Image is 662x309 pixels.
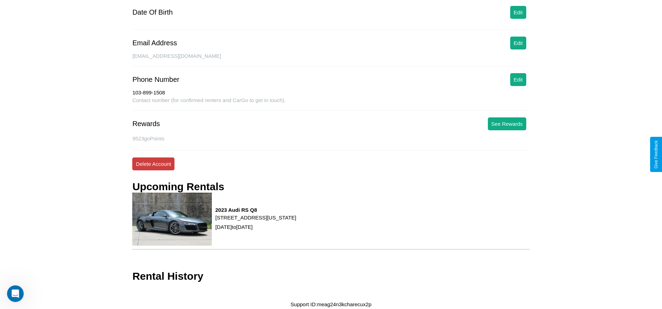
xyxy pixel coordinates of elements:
[132,134,529,143] p: 9523 goPoints
[132,120,160,128] div: Rewards
[510,73,526,86] button: Edit
[132,181,224,193] h3: Upcoming Rentals
[215,222,296,232] p: [DATE] to [DATE]
[132,193,212,246] img: rental
[510,6,526,19] button: Edit
[291,300,372,309] p: Support ID: meag24n3kcharecux2p
[488,117,526,130] button: See Rewards
[132,157,174,170] button: Delete Account
[510,37,526,49] button: Edit
[215,207,296,213] h3: 2023 Audi RS Q8
[132,76,179,84] div: Phone Number
[654,140,659,169] div: Give Feedback
[132,270,203,282] h3: Rental History
[132,53,529,66] div: [EMAIL_ADDRESS][DOMAIN_NAME]
[132,8,173,16] div: Date Of Birth
[132,90,529,97] div: 103-899-1508
[132,97,529,110] div: Contact number (for confirmed renters and CarGo to get in touch).
[132,39,177,47] div: Email Address
[7,285,24,302] iframe: Intercom live chat
[215,213,296,222] p: [STREET_ADDRESS][US_STATE]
